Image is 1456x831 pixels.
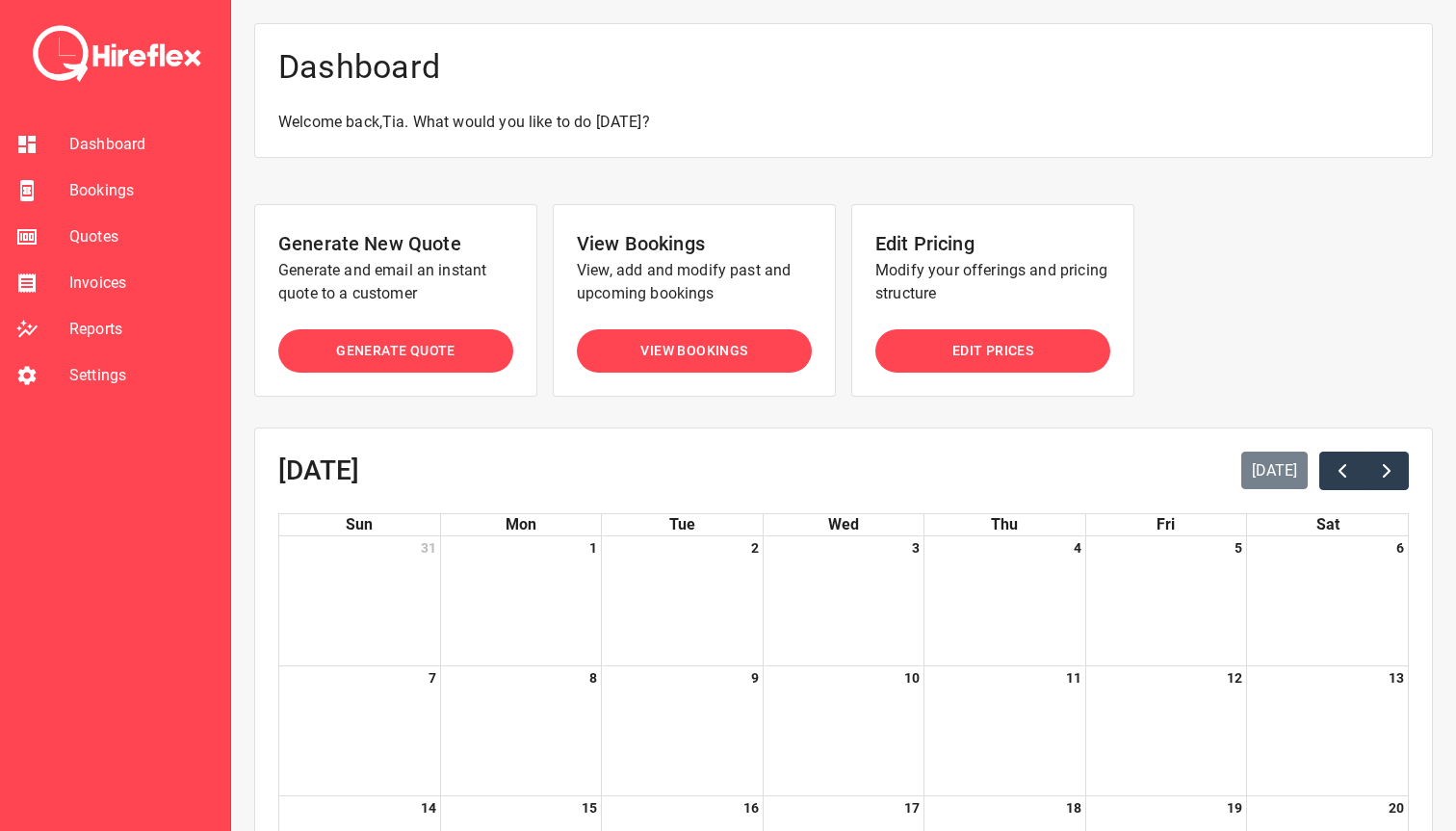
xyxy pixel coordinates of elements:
td: September 10, 2025 [763,665,923,795]
span: Reports [69,318,215,341]
a: Tuesday [665,514,699,535]
h2: [DATE] [278,455,359,486]
p: Modify your offerings and pricing structure [875,259,1110,305]
a: Friday [1153,514,1179,535]
span: Generate Quote [336,339,455,363]
td: September 4, 2025 [924,536,1085,665]
button: Next month [1364,452,1409,490]
button: Previous month [1319,452,1365,490]
td: September 1, 2025 [440,536,601,665]
a: Sunday [342,514,377,535]
a: September 17, 2025 [900,796,923,819]
a: September 15, 2025 [578,796,601,819]
a: September 16, 2025 [740,796,763,819]
a: September 19, 2025 [1223,796,1246,819]
a: Thursday [987,514,1022,535]
a: September 3, 2025 [908,536,923,559]
a: September 1, 2025 [585,536,601,559]
a: September 18, 2025 [1062,796,1085,819]
a: September 9, 2025 [747,666,763,689]
a: Wednesday [824,514,863,535]
p: Generate and email an instant quote to a customer [278,259,513,305]
td: September 12, 2025 [1085,665,1246,795]
td: September 6, 2025 [1247,536,1408,665]
td: September 11, 2025 [924,665,1085,795]
p: Welcome back, Tia . What would you like to do [DATE]? [278,111,1409,134]
td: August 31, 2025 [279,536,440,665]
span: Edit Prices [952,339,1033,363]
a: September 14, 2025 [417,796,440,819]
h6: Generate New Quote [278,228,513,259]
a: September 5, 2025 [1231,536,1246,559]
span: Invoices [69,272,215,295]
td: September 9, 2025 [602,665,763,795]
a: August 31, 2025 [417,536,440,559]
a: September 7, 2025 [425,666,440,689]
a: September 6, 2025 [1392,536,1408,559]
a: September 2, 2025 [747,536,763,559]
td: September 7, 2025 [279,665,440,795]
span: View Bookings [640,339,747,363]
a: September 8, 2025 [585,666,601,689]
td: September 3, 2025 [763,536,923,665]
span: Quotes [69,225,215,248]
td: September 8, 2025 [440,665,601,795]
td: September 5, 2025 [1085,536,1246,665]
a: September 20, 2025 [1385,796,1408,819]
a: September 13, 2025 [1385,666,1408,689]
p: View, add and modify past and upcoming bookings [577,259,812,305]
h6: Edit Pricing [875,228,1110,259]
td: September 13, 2025 [1247,665,1408,795]
a: September 12, 2025 [1223,666,1246,689]
a: September 10, 2025 [900,666,923,689]
span: Settings [69,364,215,387]
td: September 2, 2025 [602,536,763,665]
a: September 11, 2025 [1062,666,1085,689]
span: Bookings [69,179,215,202]
a: Monday [502,514,540,535]
a: September 4, 2025 [1070,536,1085,559]
h4: Dashboard [278,47,1409,88]
button: [DATE] [1241,452,1309,489]
a: Saturday [1313,514,1343,535]
span: Dashboard [69,133,215,156]
h6: View Bookings [577,228,812,259]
